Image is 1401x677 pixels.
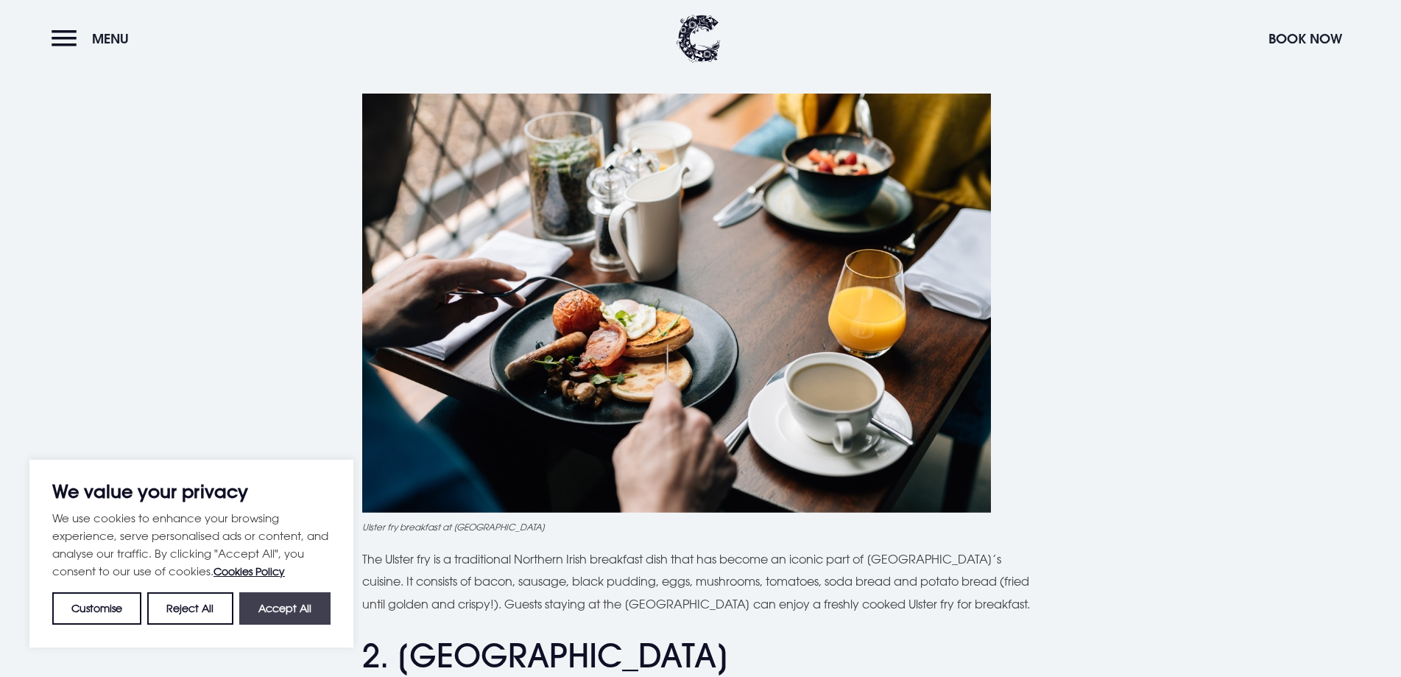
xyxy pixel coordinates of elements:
button: Reject All [147,592,233,625]
button: Accept All [239,592,331,625]
p: We value your privacy [52,483,331,500]
h2: 1. Ulster fry [362,39,1040,78]
p: We use cookies to enhance your browsing experience, serve personalised ads or content, and analys... [52,509,331,580]
span: Menu [92,30,129,47]
button: Book Now [1261,23,1349,55]
div: We value your privacy [29,460,353,648]
a: Cookies Policy [213,565,285,578]
img: Traditional Northern Irish breakfast [362,94,991,513]
img: Clandeboye Lodge [677,15,721,63]
button: Customise [52,592,141,625]
p: The Ulster fry is a traditional Northern Irish breakfast dish that has become an iconic part of [... [362,548,1040,615]
button: Menu [52,23,136,55]
figcaption: Ulster fry breakfast at [GEOGRAPHIC_DATA] [362,520,1040,533]
h2: 2. [GEOGRAPHIC_DATA] [362,636,1040,676]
